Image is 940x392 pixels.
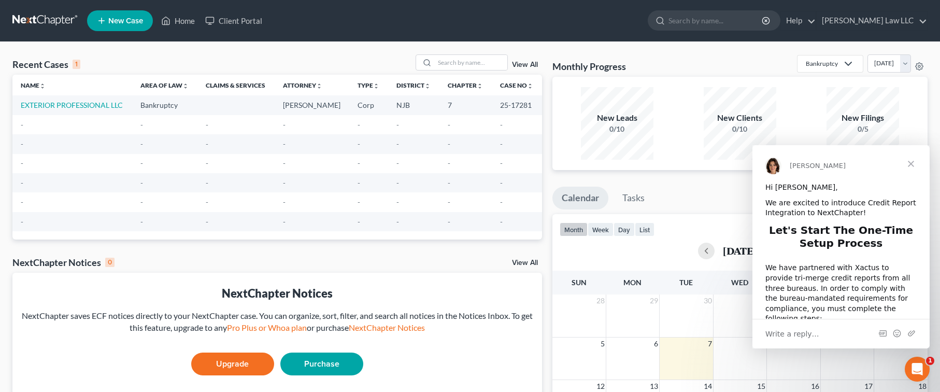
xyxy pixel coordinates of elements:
[21,120,23,129] span: -
[512,259,538,267] a: View All
[448,139,450,148] span: -
[21,81,46,89] a: Nameunfold_more
[191,353,274,375] a: Upgrade
[12,256,115,269] div: NextChapter Notices
[424,83,431,89] i: unfold_more
[500,139,503,148] span: -
[388,95,439,115] td: NJB
[21,159,23,167] span: -
[448,217,450,226] span: -
[581,112,653,124] div: New Leads
[396,139,399,148] span: -
[206,139,208,148] span: -
[500,159,503,167] span: -
[280,353,363,375] a: Purchase
[283,178,286,187] span: -
[140,217,143,226] span: -
[649,295,659,307] span: 29
[140,198,143,206] span: -
[358,178,360,187] span: -
[396,198,399,206] span: -
[206,120,208,129] span: -
[500,120,503,129] span: -
[613,187,654,209] a: Tasks
[283,120,286,129] span: -
[905,357,930,382] iframe: Intercom live chat
[396,217,399,226] span: -
[21,217,23,226] span: -
[614,222,635,236] button: day
[283,159,286,167] span: -
[21,139,23,148] span: -
[140,120,143,129] span: -
[500,81,533,89] a: Case Nounfold_more
[316,83,322,89] i: unfold_more
[283,139,286,148] span: -
[358,217,360,226] span: -
[635,222,654,236] button: list
[581,124,653,134] div: 0/10
[283,217,286,226] span: -
[500,198,503,206] span: -
[623,278,642,287] span: Mon
[358,81,379,89] a: Typeunfold_more
[396,159,399,167] span: -
[600,338,606,350] span: 5
[200,11,267,30] a: Client Portal
[435,55,507,70] input: Search by name...
[448,159,450,167] span: -
[704,112,776,124] div: New Clients
[140,178,143,187] span: -
[283,81,322,89] a: Attorneyunfold_more
[108,17,143,25] span: New Case
[21,285,534,301] div: NextChapter Notices
[588,222,614,236] button: week
[349,95,388,115] td: Corp
[197,75,274,95] th: Claims & Services
[552,187,608,209] a: Calendar
[653,338,659,350] span: 6
[140,81,189,89] a: Area of Lawunfold_more
[512,61,538,68] a: View All
[182,83,189,89] i: unfold_more
[358,159,360,167] span: -
[723,245,757,256] h2: [DATE]
[448,81,483,89] a: Chapterunfold_more
[477,83,483,89] i: unfold_more
[206,198,208,206] span: -
[156,11,200,30] a: Home
[707,338,713,350] span: 7
[21,310,534,334] div: NextChapter saves ECF notices directly to your NextChapter case. You can organize, sort, filter, ...
[679,278,693,287] span: Tue
[396,81,431,89] a: Districtunfold_more
[396,120,399,129] span: -
[781,11,816,30] a: Help
[827,124,899,134] div: 0/5
[806,59,838,68] div: Bankruptcy
[552,60,626,73] h3: Monthly Progress
[373,83,379,89] i: unfold_more
[572,278,587,287] span: Sun
[21,198,23,206] span: -
[132,95,197,115] td: Bankruptcy
[140,139,143,148] span: -
[448,198,450,206] span: -
[527,83,533,89] i: unfold_more
[560,222,588,236] button: month
[358,120,360,129] span: -
[668,11,763,30] input: Search by name...
[448,178,450,187] span: -
[492,95,542,115] td: 25-17281
[448,120,450,129] span: -
[105,258,115,267] div: 0
[206,159,208,167] span: -
[827,112,899,124] div: New Filings
[21,178,23,187] span: -
[206,217,208,226] span: -
[703,295,713,307] span: 30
